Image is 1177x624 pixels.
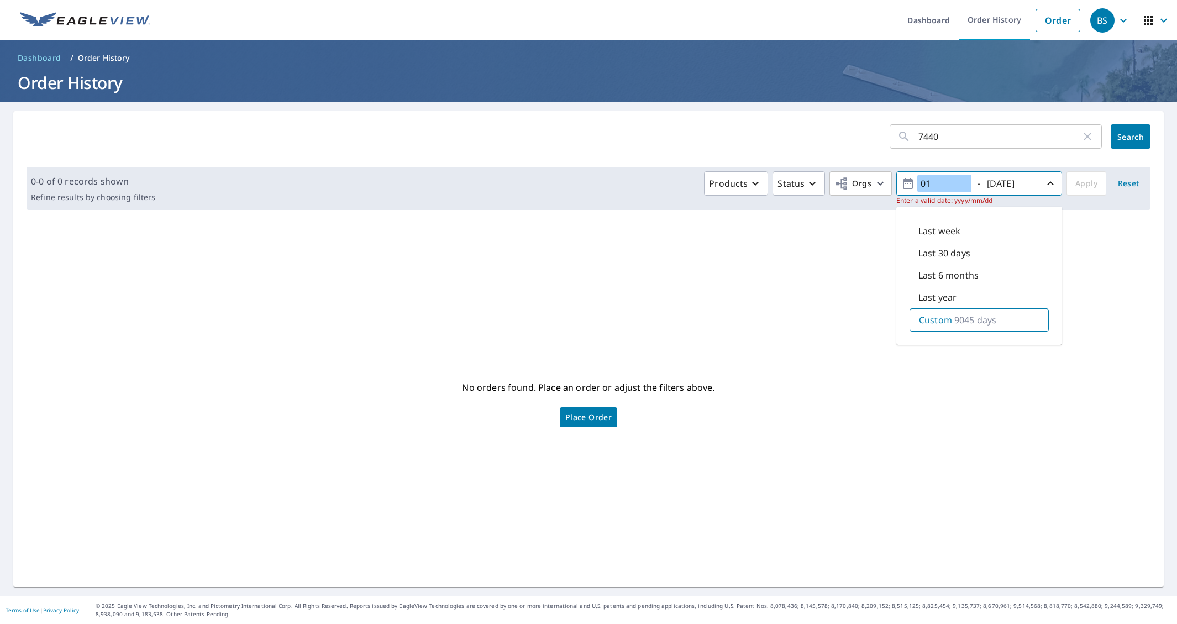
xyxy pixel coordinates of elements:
[704,171,768,196] button: Products
[6,607,79,613] p: |
[709,177,748,190] p: Products
[984,175,1038,192] input: yyyy/mm/dd
[1120,132,1142,142] span: Search
[1111,124,1150,149] button: Search
[918,247,970,260] p: Last 30 days
[834,177,871,191] span: Orgs
[1090,8,1115,33] div: BS
[1115,177,1142,191] span: Reset
[773,171,825,196] button: Status
[462,379,714,396] p: No orders found. Place an order or adjust the filters above.
[6,606,40,614] a: Terms of Use
[1036,9,1080,32] a: Order
[13,49,1164,67] nav: breadcrumb
[96,602,1171,618] p: © 2025 Eagle View Technologies, Inc. and Pictometry International Corp. All Rights Reserved. Repo...
[43,606,79,614] a: Privacy Policy
[910,242,1049,264] div: Last 30 days
[1111,171,1146,196] button: Reset
[829,171,892,196] button: Orgs
[918,291,957,304] p: Last year
[910,308,1049,332] div: Custom9045 days
[918,224,960,238] p: Last week
[910,220,1049,242] div: Last week
[918,121,1081,152] input: Address, Report #, Claim ID, etc.
[560,407,617,427] a: Place Order
[70,51,73,65] li: /
[13,71,1164,94] h1: Order History
[31,192,155,202] p: Refine results by choosing filters
[18,53,61,64] span: Dashboard
[910,286,1049,308] div: Last year
[31,175,155,188] p: 0-0 of 0 records shown
[910,264,1049,286] div: Last 6 months
[901,174,1057,193] span: -
[919,313,952,327] p: Custom
[13,49,66,67] a: Dashboard
[918,269,979,282] p: Last 6 months
[20,12,150,29] img: EV Logo
[954,313,996,327] p: 9045 days
[777,177,805,190] p: Status
[78,53,130,64] p: Order History
[565,415,612,420] span: Place Order
[917,175,971,192] input: yyyy/mm/dd
[896,171,1062,196] button: -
